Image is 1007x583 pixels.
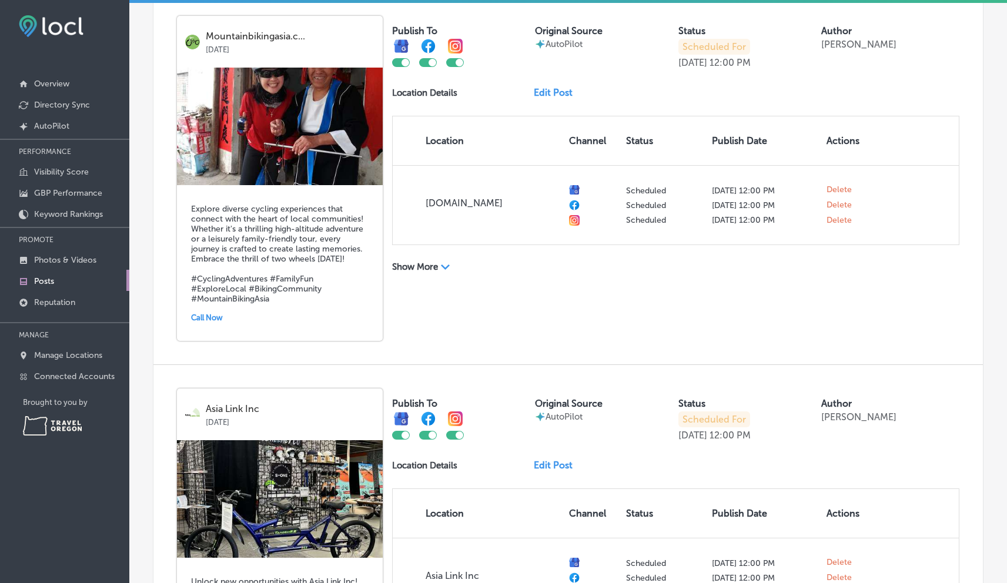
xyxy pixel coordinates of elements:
span: Delete [827,185,852,195]
img: Travel Oregon [23,416,82,435]
p: Mountainbikingasia.c... [206,31,374,42]
p: Overview [34,79,69,89]
p: Scheduled [626,573,702,583]
p: Visibility Score [34,167,89,177]
p: [PERSON_NAME] [821,411,896,423]
th: Status [621,489,707,538]
img: fda3e92497d09a02dc62c9cd864e3231.png [19,15,83,37]
p: Scheduled [626,200,702,210]
img: autopilot-icon [535,39,546,49]
th: Actions [822,489,868,538]
img: 17211828234fe5c56e-95ec-43eb-b003-63cd2d69d07a_2024-07-15.jpg [177,440,383,558]
p: Reputation [34,297,75,307]
a: Edit Post [534,460,582,471]
p: [DATE] 12:00 PM [712,573,817,583]
span: Delete [827,200,852,210]
span: Delete [827,215,852,226]
p: Location Details [392,460,457,471]
p: Scheduled [626,186,702,196]
p: Scheduled [626,558,702,568]
th: Channel [564,489,621,538]
p: Brought to you by [23,398,129,407]
label: Status [678,398,705,409]
th: Publish Date [707,116,822,165]
label: Publish To [392,398,437,409]
p: [DATE] [678,430,707,441]
img: 1627514671image_2229525f-ab38-4447-b145-7b5aadd9030e.jpg [177,68,383,185]
p: Directory Sync [34,100,90,110]
p: Scheduled [626,215,702,225]
a: Edit Post [534,87,582,98]
label: Status [678,25,705,36]
label: Publish To [392,25,437,36]
label: Original Source [535,25,603,36]
th: Publish Date [707,489,822,538]
p: Show More [392,262,438,272]
p: Asia Link Inc [426,570,560,581]
p: Connected Accounts [34,371,115,381]
img: logo [185,35,200,49]
label: Author [821,398,852,409]
span: Delete [827,572,852,583]
p: GBP Performance [34,188,102,198]
p: [DATE] 12:00 PM [712,215,817,225]
p: [DATE] 12:00 PM [712,200,817,210]
p: [PERSON_NAME] [821,39,896,50]
th: Channel [564,116,621,165]
p: Asia Link Inc [206,404,374,414]
th: Location [393,489,564,538]
p: [DATE] [206,42,374,54]
h5: Explore diverse cycling experiences that connect with the heart of local communities! Whether it'... [191,204,369,304]
img: autopilot-icon [535,411,546,422]
p: [DATE] 12:00 PM [712,558,817,568]
p: 12:00 PM [710,430,751,441]
th: Location [393,116,564,165]
p: AutoPilot [546,411,583,422]
p: Scheduled For [678,39,750,55]
p: Manage Locations [34,350,102,360]
p: Keyword Rankings [34,209,103,219]
p: Location Details [392,88,457,98]
img: logo [185,407,200,422]
p: Photos & Videos [34,255,96,265]
p: 12:00 PM [710,57,751,68]
p: [DATE] [678,57,707,68]
label: Author [821,25,852,36]
p: [DATE] 12:00 PM [712,186,817,196]
p: [DOMAIN_NAME] [426,197,560,209]
th: Status [621,116,707,165]
label: Original Source [535,398,603,409]
p: [DATE] [206,414,374,427]
p: AutoPilot [34,121,69,131]
p: Posts [34,276,54,286]
p: Scheduled For [678,411,750,427]
p: AutoPilot [546,39,583,49]
th: Actions [822,116,868,165]
span: Delete [827,557,852,568]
